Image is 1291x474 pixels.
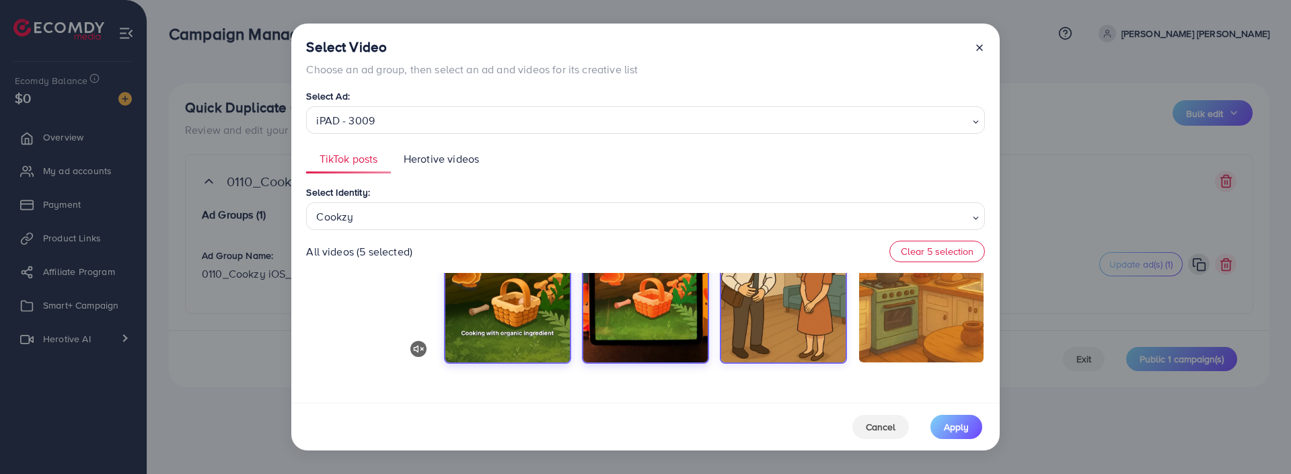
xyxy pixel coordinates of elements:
span: Apply [944,420,969,434]
input: Search for option [892,110,968,130]
label: Select Identity: [306,186,370,199]
p: Choose an ad group, then select an ad and videos for its creative list [306,61,638,77]
div: Search for option [306,202,984,230]
span: iPAD - 3009 [316,111,885,130]
span: Cancel [866,420,895,434]
div: iPAD - 3009 [316,111,887,130]
span: TikTok posts [320,151,378,167]
iframe: Chat [1234,413,1281,464]
p: All videos (5 selected) [306,243,412,260]
label: Select Ad: [306,89,350,103]
span: Herotive videos [404,151,479,167]
button: Cancel [852,415,909,439]
span: Cookzy [316,207,885,227]
button: Clear 5 selection [889,241,985,262]
input: Search for option [892,206,968,227]
div: Search for option [306,106,984,134]
div: Cookzy [316,207,887,227]
button: Apply [930,415,982,439]
h4: Select Video [306,39,638,56]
